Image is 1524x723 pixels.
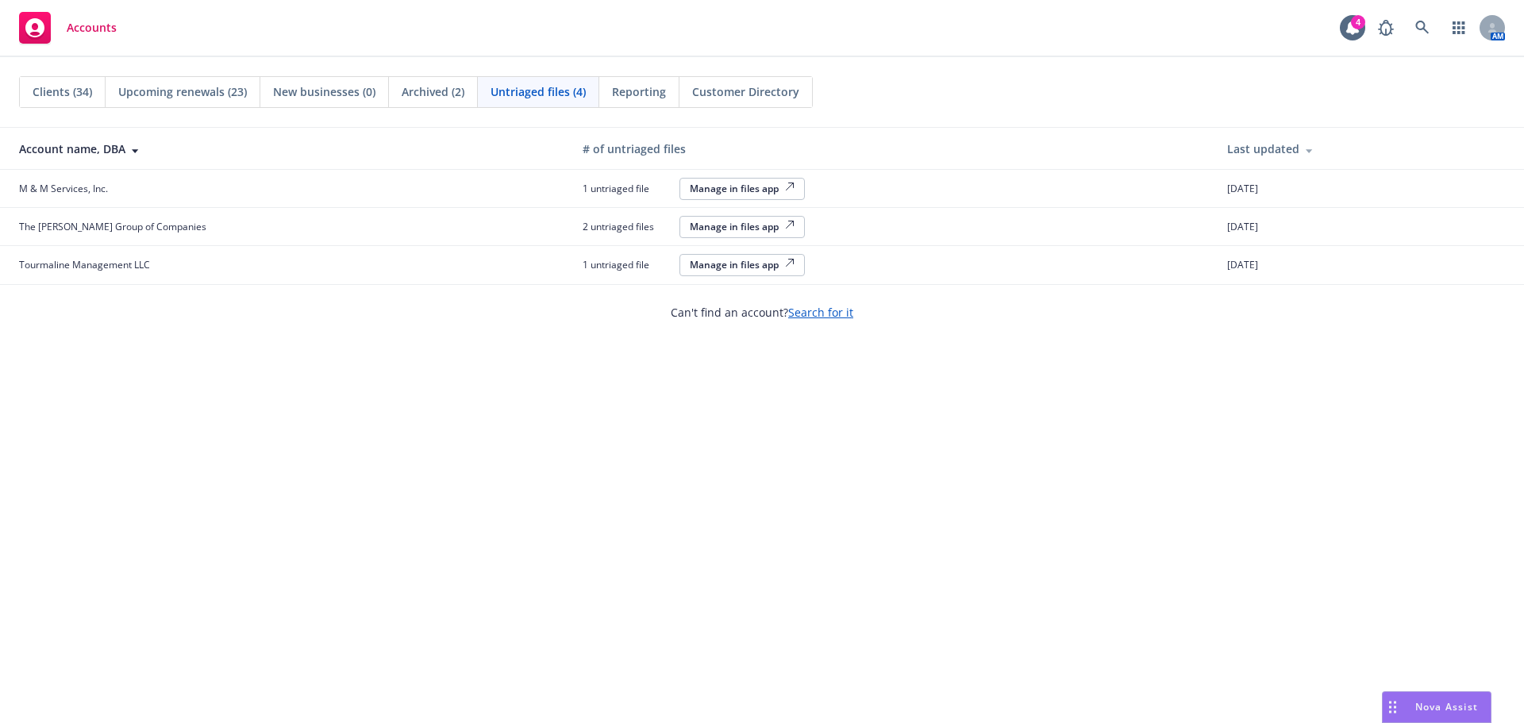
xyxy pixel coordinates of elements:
a: Report a Bug [1370,12,1402,44]
span: Can't find an account? [671,304,853,321]
div: Drag to move [1383,692,1403,722]
span: [DATE] [1227,220,1258,233]
div: Manage in files app [690,220,795,233]
a: Search for it [788,305,853,320]
div: Account name, DBA [19,140,557,157]
span: M & M Services, Inc. [19,182,108,195]
button: Nova Assist [1382,691,1491,723]
span: Tourmaline Management LLC [19,258,150,271]
span: Nova Assist [1415,700,1478,713]
span: [DATE] [1227,182,1258,195]
div: Manage in files app [690,258,795,271]
span: Reporting [612,83,666,100]
span: Clients (34) [33,83,92,100]
span: [DATE] [1227,258,1258,271]
span: Upcoming renewals (23) [118,83,247,100]
button: Manage in files app [679,178,805,200]
span: 1 untriaged file [583,258,670,271]
div: # of untriaged files [583,140,1202,157]
div: 4 [1351,15,1365,29]
button: Manage in files app [679,216,805,238]
span: 2 untriaged files [583,220,670,233]
a: Switch app [1443,12,1475,44]
button: Manage in files app [679,254,805,276]
a: Search [1407,12,1438,44]
span: The [PERSON_NAME] Group of Companies [19,220,206,233]
a: Accounts [13,6,123,50]
div: Manage in files app [690,182,795,195]
span: Accounts [67,21,117,34]
span: Untriaged files (4) [491,83,586,100]
div: Last updated [1227,140,1511,157]
span: New businesses (0) [273,83,375,100]
span: Customer Directory [692,83,799,100]
span: Archived (2) [402,83,464,100]
span: 1 untriaged file [583,182,670,195]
